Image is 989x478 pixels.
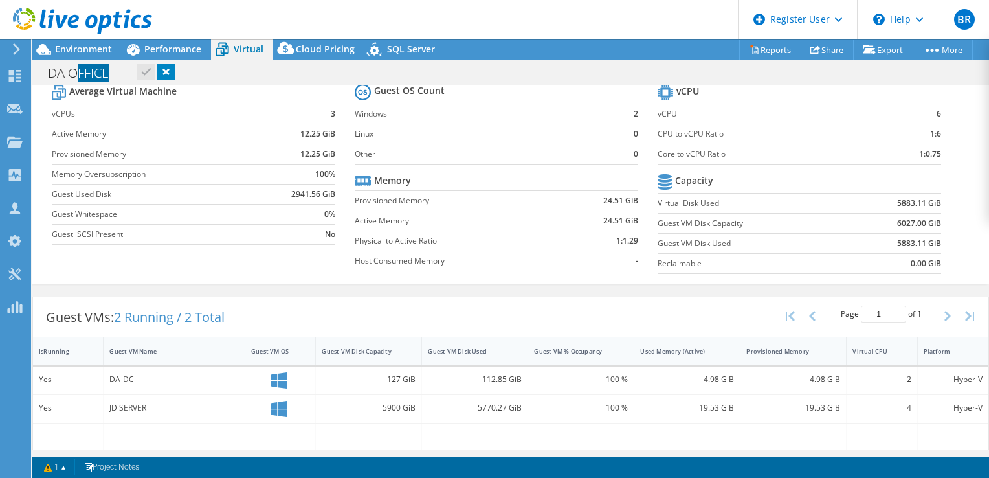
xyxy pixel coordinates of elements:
[74,459,148,475] a: Project Notes
[634,128,638,141] b: 0
[355,234,563,247] label: Physical to Active Ratio
[852,401,911,415] div: 4
[291,188,335,201] b: 2941.56 GiB
[658,237,849,250] label: Guest VM Disk Used
[109,347,223,356] div: Guest VM Name
[428,372,522,387] div: 112.85 GiB
[324,208,335,221] b: 0%
[428,401,522,415] div: 5770.27 GiB
[930,128,941,141] b: 1:6
[322,372,416,387] div: 127 GiB
[109,401,239,415] div: JD SERVER
[52,168,261,181] label: Memory Oversubscription
[52,108,261,120] label: vCPUs
[675,174,713,187] b: Capacity
[52,148,261,161] label: Provisioned Memory
[39,347,82,356] div: IsRunning
[658,197,849,210] label: Virtual Disk Used
[534,372,628,387] div: 100 %
[52,208,261,221] label: Guest Whitespace
[897,217,941,230] b: 6027.00 GiB
[676,85,699,98] b: vCPU
[534,401,628,415] div: 100 %
[658,128,876,141] label: CPU to vCPU Ratio
[640,347,718,356] div: Used Memory (Active)
[634,148,638,161] b: 0
[853,40,913,60] a: Export
[109,372,239,387] div: DA-DC
[234,43,263,55] span: Virtual
[42,66,129,80] h1: DA OFFICE
[911,257,941,270] b: 0.00 GiB
[331,108,335,120] b: 3
[355,194,563,207] label: Provisioned Memory
[746,347,825,356] div: Provisioned Memory
[374,174,411,187] b: Memory
[39,372,97,387] div: Yes
[924,372,983,387] div: Hyper-V
[640,401,734,415] div: 19.53 GiB
[746,401,840,415] div: 19.53 GiB
[897,197,941,210] b: 5883.11 GiB
[251,347,294,356] div: Guest VM OS
[861,306,906,323] input: jump to page
[39,401,97,415] div: Yes
[52,188,261,201] label: Guest Used Disk
[33,297,238,337] div: Guest VMs:
[300,148,335,161] b: 12.25 GiB
[634,108,638,120] b: 2
[658,257,849,270] label: Reclaimable
[55,43,112,55] span: Environment
[924,401,983,415] div: Hyper-V
[603,214,638,227] b: 24.51 GiB
[897,237,941,250] b: 5883.11 GiB
[300,128,335,141] b: 12.25 GiB
[873,14,885,25] svg: \n
[924,347,967,356] div: Platform
[640,372,734,387] div: 4.98 GiB
[852,347,895,356] div: Virtual CPU
[315,168,335,181] b: 100%
[616,234,638,247] b: 1:1.29
[428,347,506,356] div: Guest VM Disk Used
[534,347,612,356] div: Guest VM % Occupancy
[937,108,941,120] b: 6
[355,148,625,161] label: Other
[603,194,638,207] b: 24.51 GiB
[144,43,201,55] span: Performance
[387,43,435,55] span: SQL Server
[658,148,876,161] label: Core to vCPU Ratio
[355,128,625,141] label: Linux
[114,308,225,326] span: 2 Running / 2 Total
[325,228,335,241] b: No
[35,459,75,475] a: 1
[355,108,625,120] label: Windows
[746,372,840,387] div: 4.98 GiB
[841,306,922,323] span: Page of
[954,9,975,30] span: BR
[739,40,801,60] a: Reports
[322,401,416,415] div: 5900 GiB
[52,228,261,241] label: Guest iSCSI Present
[322,347,400,356] div: Guest VM Disk Capacity
[374,84,445,97] b: Guest OS Count
[917,308,922,319] span: 1
[919,148,941,161] b: 1:0.75
[355,255,563,267] label: Host Consumed Memory
[296,43,355,55] span: Cloud Pricing
[658,217,849,230] label: Guest VM Disk Capacity
[69,85,177,98] b: Average Virtual Machine
[801,40,854,60] a: Share
[852,372,911,387] div: 2
[913,40,973,60] a: More
[636,255,638,267] b: -
[355,214,563,227] label: Active Memory
[658,108,876,120] label: vCPU
[52,128,261,141] label: Active Memory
